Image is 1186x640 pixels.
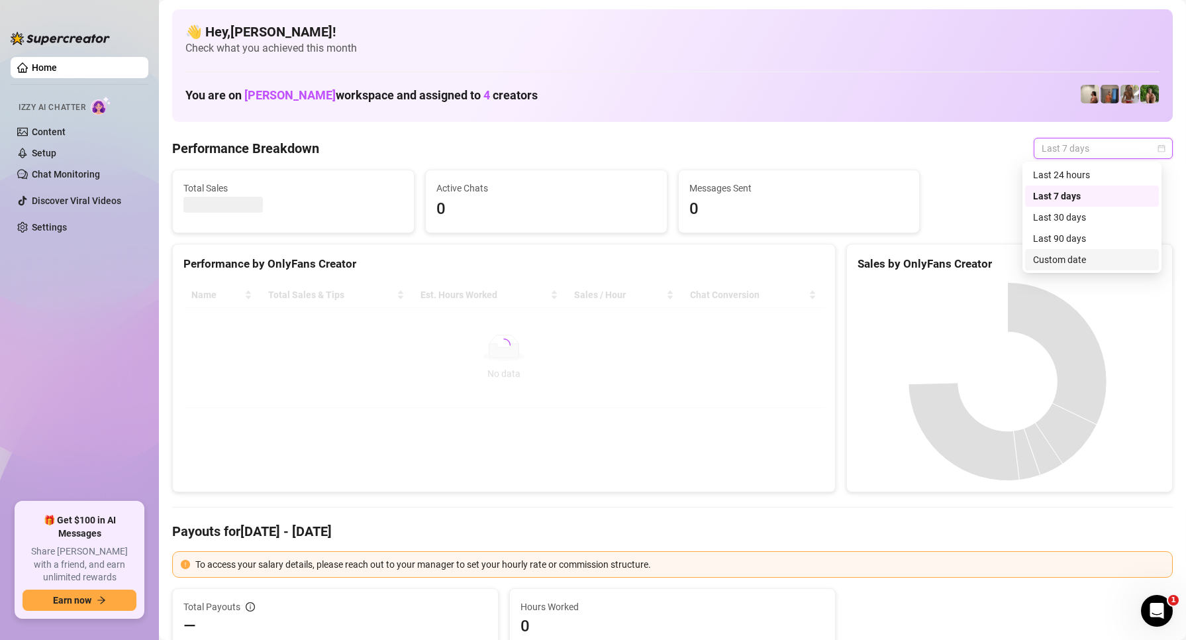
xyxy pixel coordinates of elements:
[183,600,240,614] span: Total Payouts
[1141,595,1173,627] iframe: Intercom live chat
[1025,186,1159,207] div: Last 7 days
[185,88,538,103] h1: You are on workspace and assigned to creators
[1033,189,1151,203] div: Last 7 days
[1101,85,1119,103] img: Wayne
[1042,138,1165,158] span: Last 7 days
[1158,144,1165,152] span: calendar
[1033,252,1151,267] div: Custom date
[32,222,67,233] a: Settings
[1025,207,1159,228] div: Last 30 days
[520,615,824,637] span: 0
[19,101,85,114] span: Izzy AI Chatter
[32,195,121,206] a: Discover Viral Videos
[1033,210,1151,225] div: Last 30 days
[1140,85,1159,103] img: Nathaniel
[23,590,136,611] button: Earn nowarrow-right
[244,88,336,102] span: [PERSON_NAME]
[32,148,56,158] a: Setup
[91,96,111,115] img: AI Chatter
[97,596,106,605] span: arrow-right
[53,595,91,606] span: Earn now
[185,23,1160,41] h4: 👋 Hey, [PERSON_NAME] !
[1033,231,1151,246] div: Last 90 days
[1081,85,1099,103] img: Ralphy
[1168,595,1179,606] span: 1
[183,255,824,273] div: Performance by OnlyFans Creator
[1025,164,1159,186] div: Last 24 hours
[1120,85,1139,103] img: Nathaniel
[23,545,136,584] span: Share [PERSON_NAME] with a friend, and earn unlimited rewards
[1025,249,1159,270] div: Custom date
[497,338,511,352] span: loading
[23,514,136,540] span: 🎁 Get $100 in AI Messages
[172,522,1173,541] h4: Payouts for [DATE] - [DATE]
[246,602,255,612] span: info-circle
[483,88,490,102] span: 4
[1025,228,1159,249] div: Last 90 days
[858,255,1161,273] div: Sales by OnlyFans Creator
[32,127,66,137] a: Content
[436,181,656,195] span: Active Chats
[183,615,196,637] span: —
[185,41,1160,56] span: Check what you achieved this month
[436,197,656,222] span: 0
[520,600,824,614] span: Hours Worked
[32,62,57,73] a: Home
[32,169,100,180] a: Chat Monitoring
[1033,168,1151,182] div: Last 24 hours
[181,560,190,569] span: exclamation-circle
[689,181,909,195] span: Messages Sent
[11,32,110,45] img: logo-BBDzfeDw.svg
[689,197,909,222] span: 0
[172,139,319,158] h4: Performance Breakdown
[183,181,403,195] span: Total Sales
[195,557,1164,572] div: To access your salary details, please reach out to your manager to set your hourly rate or commis...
